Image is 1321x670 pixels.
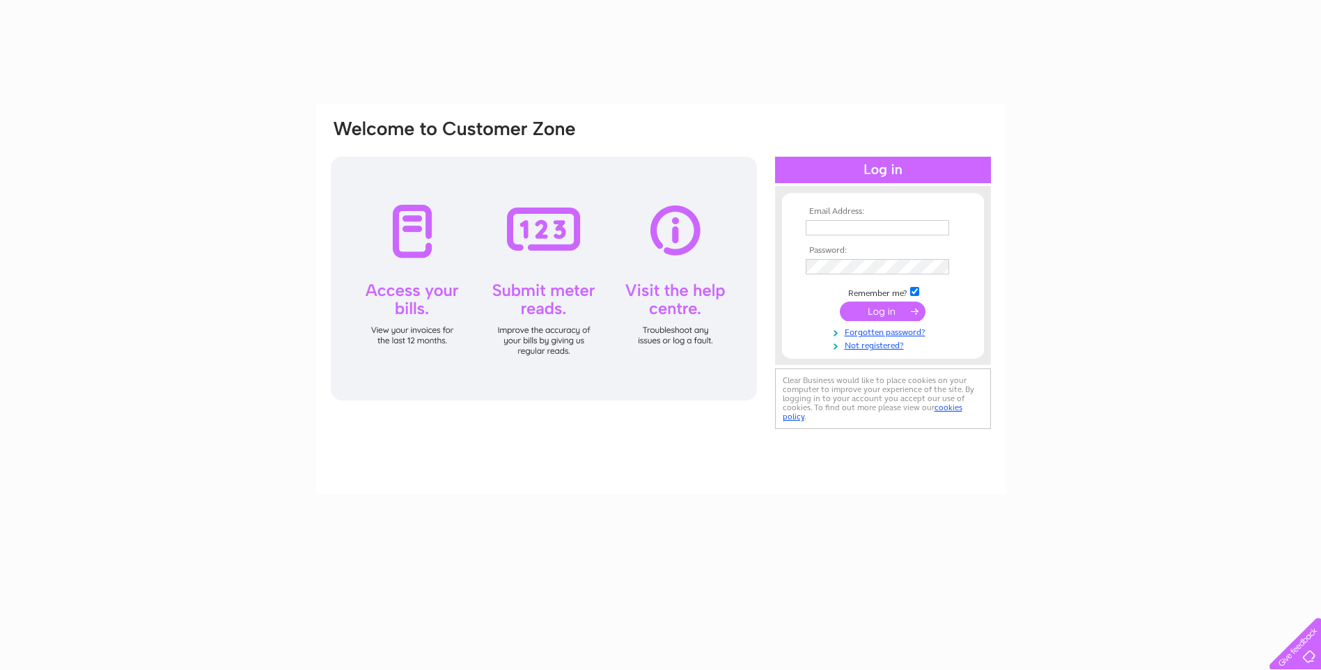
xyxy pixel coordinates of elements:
[802,207,964,217] th: Email Address:
[806,325,964,338] a: Forgotten password?
[806,338,964,351] a: Not registered?
[840,302,925,321] input: Submit
[802,246,964,256] th: Password:
[783,403,962,421] a: cookies policy
[775,368,991,429] div: Clear Business would like to place cookies on your computer to improve your experience of the sit...
[802,285,964,299] td: Remember me?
